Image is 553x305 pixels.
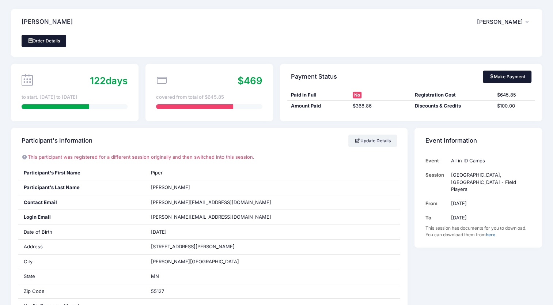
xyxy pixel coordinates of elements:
a: Update Details [348,135,397,147]
div: Contact Email [18,195,146,210]
td: From [425,196,448,211]
span: No [353,92,361,98]
td: All in ID Camps [447,154,531,168]
td: [GEOGRAPHIC_DATA], [GEOGRAPHIC_DATA] - Field Players [447,168,531,196]
span: $469 [238,75,262,86]
div: Participant's First Name [18,166,146,180]
div: Date of Birth [18,225,146,240]
div: $100.00 [494,102,535,110]
span: [STREET_ADDRESS][PERSON_NAME] [151,244,235,249]
h4: [PERSON_NAME] [22,12,73,33]
div: This session has documents for you to download. You can download them from [425,225,531,238]
a: Order Details [22,35,66,47]
td: [DATE] [447,211,531,225]
a: Make Payment [483,71,531,83]
span: [PERSON_NAME][GEOGRAPHIC_DATA] [151,259,239,264]
p: This participant was registered for a different session originally and then switched into this se... [22,154,397,161]
div: State [18,269,146,284]
div: Login Email [18,210,146,225]
div: Paid in Full [287,91,349,99]
span: 122 [90,75,106,86]
div: City [18,255,146,269]
div: Participant's Last Name [18,180,146,195]
span: [PERSON_NAME][EMAIL_ADDRESS][DOMAIN_NAME] [151,199,271,205]
div: Address [18,240,146,254]
div: Zip Code [18,284,146,299]
div: Amount Paid [287,102,349,110]
h4: Event Information [425,131,477,151]
div: $645.85 [494,91,535,99]
span: [PERSON_NAME][EMAIL_ADDRESS][DOMAIN_NAME] [151,214,271,221]
a: here [486,232,495,237]
td: [DATE] [447,196,531,211]
td: Session [425,168,448,196]
span: MN [151,273,159,279]
span: 55127 [151,288,164,294]
div: days [90,74,128,88]
div: Discounts & Credits [411,102,494,110]
span: [DATE] [151,229,167,235]
span: [PERSON_NAME] [151,184,190,190]
span: [PERSON_NAME] [477,19,523,25]
div: Registration Cost [411,91,494,99]
button: [PERSON_NAME] [477,14,531,30]
span: Piper [151,170,163,176]
td: To [425,211,448,225]
div: to start. [DATE] to [DATE] [22,94,128,101]
h4: Participant's Information [22,131,92,151]
h4: Payment Status [291,66,337,87]
div: covered from total of $645.85 [156,94,262,101]
div: $368.86 [349,102,411,110]
td: Event [425,154,448,168]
